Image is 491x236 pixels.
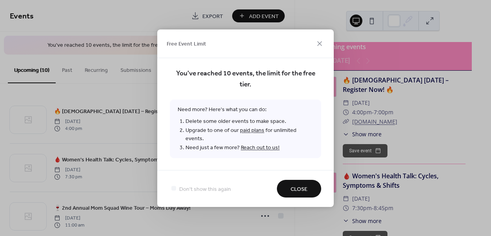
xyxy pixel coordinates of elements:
a: Reach out to us! [241,142,280,153]
span: Free Event Limit [167,40,206,48]
span: Don't show this again [179,185,231,193]
span: Close [291,185,307,193]
button: Close [277,180,321,198]
span: You've reached 10 events, the limit for the free tier. [170,68,321,90]
span: Need more? Here's what you can do: [170,99,321,158]
li: Upgrade to one of our for unlimited events. [185,126,313,143]
li: Need just a few more? [185,143,313,152]
a: paid plans [240,125,264,135]
li: Delete some older events to make space. [185,117,313,126]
